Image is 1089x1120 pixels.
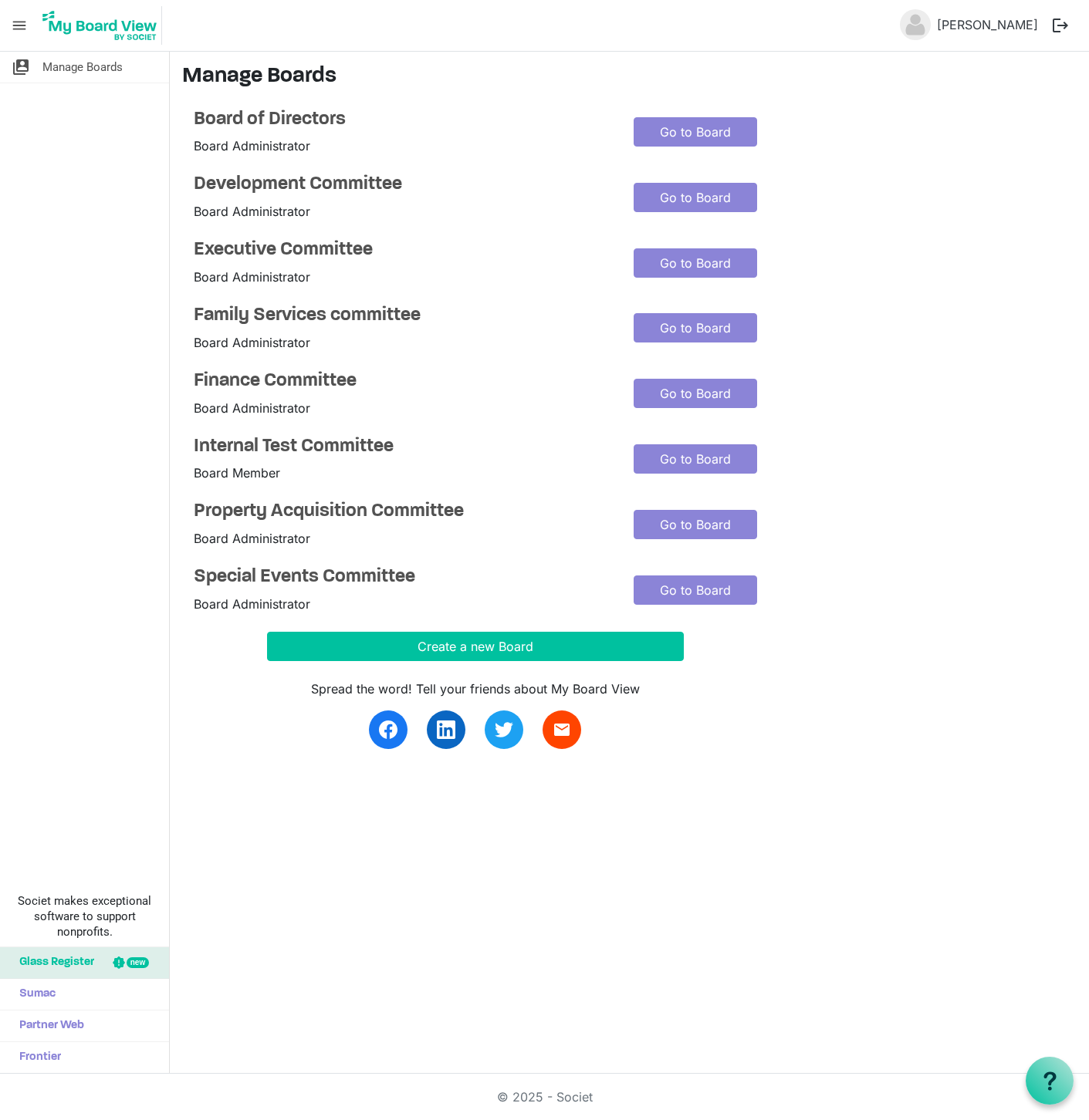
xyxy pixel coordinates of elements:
a: Family Services committee [194,305,610,327]
span: Partner Web [12,1010,84,1041]
a: Go to Board [634,444,757,474]
a: Development Committee [194,174,610,196]
img: no-profile-picture.svg [900,9,931,40]
span: menu [5,11,34,40]
span: Board Administrator [194,138,310,153]
span: Board Administrator [194,531,310,546]
a: My Board View Logo [38,6,168,45]
span: Glass Register [12,947,94,978]
img: facebook.svg [379,720,397,739]
span: Manage Boards [42,52,123,83]
a: Finance Committee [194,370,610,393]
span: Board Administrator [194,269,310,285]
a: Internal Test Committee [194,436,610,458]
span: Board Administrator [194,335,310,350]
div: new [127,957,149,968]
h3: Manage Boards [182,64,1077,90]
button: Create a new Board [267,632,684,661]
button: logout [1044,9,1077,42]
a: © 2025 - Societ [497,1089,593,1105]
span: Board Administrator [194,400,310,416]
a: Go to Board [634,313,757,342]
div: Spread the word! Tell your friends about My Board View [267,680,684,698]
a: Executive Committee [194,239,610,261]
span: email [553,720,571,739]
span: switch_account [12,52,30,83]
a: Go to Board [634,575,757,605]
img: linkedin.svg [437,720,455,739]
a: Board of Directors [194,109,610,131]
a: [PERSON_NAME] [931,9,1044,40]
span: Board Administrator [194,596,310,612]
a: Special Events Committee [194,566,610,589]
span: Sumac [12,979,56,1010]
a: Go to Board [634,183,757,212]
span: Board Administrator [194,204,310,219]
a: Go to Board [634,510,757,539]
img: twitter.svg [495,720,513,739]
a: Go to Board [634,248,757,278]
span: Frontier [12,1042,61,1073]
span: Societ makes exceptional software to support nonprofits. [7,893,162,940]
a: Go to Board [634,379,757,408]
a: email [543,710,581,749]
img: My Board View Logo [38,6,162,45]
a: Go to Board [634,117,757,147]
span: Board Member [194,465,280,481]
a: Property Acquisition Committee [194,501,610,523]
